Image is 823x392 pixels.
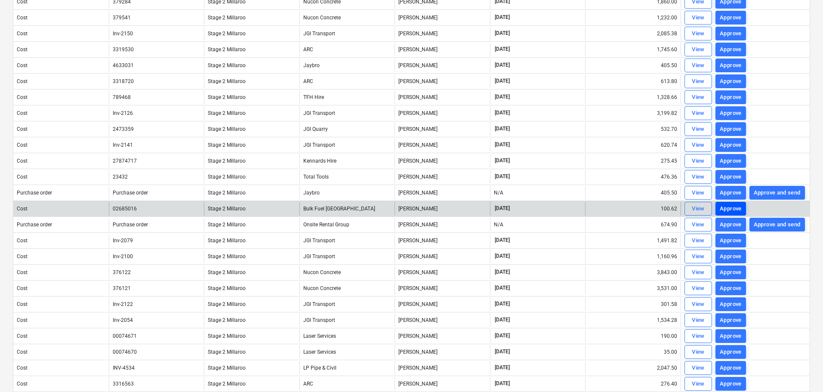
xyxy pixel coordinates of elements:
[720,379,742,389] div: Approve
[720,172,742,182] div: Approve
[715,106,746,120] button: Approve
[113,31,133,37] div: Inv-2150
[715,281,746,295] button: Approve
[749,186,805,200] button: Approve and send
[720,236,742,246] div: Approve
[208,206,246,212] span: Stage 2 Millaroo
[692,331,705,341] div: View
[208,94,246,100] span: Stage 2 Millaroo
[494,284,511,292] span: [DATE]
[684,122,712,136] button: View
[494,77,511,85] span: [DATE]
[113,238,133,244] div: Inv-2079
[17,206,28,212] div: Cost
[780,351,823,392] div: Chat Widget
[208,78,246,84] span: Stage 2 Millaroo
[113,46,134,52] div: 3319530
[17,349,28,355] div: Cost
[299,11,395,25] div: Nucon Concrete
[17,222,52,228] div: Purchase order
[494,269,511,276] span: [DATE]
[585,186,681,200] div: 405.50
[395,377,490,391] div: [PERSON_NAME]
[715,59,746,72] button: Approve
[715,170,746,184] button: Approve
[715,27,746,40] button: Approve
[692,363,705,373] div: View
[299,281,395,295] div: Nucon Concrete
[720,156,742,166] div: Approve
[113,365,135,371] div: INV-4534
[585,250,681,263] div: 1,160.96
[494,46,511,53] span: [DATE]
[715,186,746,200] button: Approve
[684,138,712,152] button: View
[720,363,742,373] div: Approve
[715,297,746,311] button: Approve
[395,313,490,327] div: [PERSON_NAME]
[585,377,681,391] div: 276.40
[17,158,28,164] div: Cost
[299,154,395,168] div: Kennards Hire
[692,252,705,262] div: View
[684,265,712,279] button: View
[585,11,681,25] div: 1,232.00
[208,158,246,164] span: Stage 2 Millaroo
[395,27,490,40] div: [PERSON_NAME]
[299,186,395,200] div: Jaybro
[395,43,490,56] div: [PERSON_NAME]
[208,349,246,355] span: Stage 2 Millaroo
[17,94,28,100] div: Cost
[692,77,705,86] div: View
[720,347,742,357] div: Approve
[113,126,134,132] div: 2473359
[17,333,28,339] div: Cost
[208,174,246,180] span: Stage 2 Millaroo
[585,281,681,295] div: 3,531.00
[113,349,137,355] div: 00074670
[208,285,246,291] span: Stage 2 Millaroo
[494,348,511,355] span: [DATE]
[208,317,246,323] span: Stage 2 Millaroo
[113,317,133,323] div: Inv-2054
[299,329,395,343] div: Laser Services
[715,345,746,359] button: Approve
[684,218,712,231] button: View
[208,238,246,244] span: Stage 2 Millaroo
[720,268,742,278] div: Approve
[692,220,705,230] div: View
[494,30,511,37] span: [DATE]
[692,379,705,389] div: View
[17,381,28,387] div: Cost
[684,377,712,391] button: View
[749,218,805,231] button: Approve and send
[208,253,246,259] span: Stage 2 Millaroo
[585,122,681,136] div: 532.70
[692,268,705,278] div: View
[494,141,511,148] span: [DATE]
[113,158,137,164] div: 27874717
[684,170,712,184] button: View
[692,284,705,293] div: View
[754,220,801,230] div: Approve and send
[113,110,133,116] div: Inv-2126
[692,347,705,357] div: View
[692,124,705,134] div: View
[299,377,395,391] div: ARC
[585,313,681,327] div: 1,534.28
[299,345,395,359] div: Laser Services
[494,237,511,244] span: [DATE]
[113,142,133,148] div: Inv-2141
[208,269,246,275] span: Stage 2 Millaroo
[720,77,742,86] div: Approve
[299,234,395,247] div: JGI Transport
[299,265,395,279] div: Nucon Concrete
[208,126,246,132] span: Stage 2 Millaroo
[494,93,511,101] span: [DATE]
[299,170,395,184] div: Total Tools
[208,365,246,371] span: Stage 2 Millaroo
[720,124,742,134] div: Approve
[299,250,395,263] div: JGI Transport
[684,106,712,120] button: View
[494,316,511,324] span: [DATE]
